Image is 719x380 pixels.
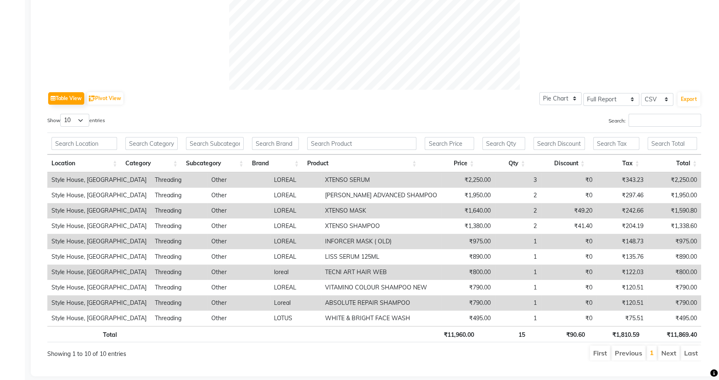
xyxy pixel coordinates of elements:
td: ₹1,380.00 [441,218,495,234]
td: Threading [151,280,207,295]
label: Show entries [47,114,105,127]
input: Search Qty [482,137,525,150]
button: Table View [48,92,84,105]
input: Search Price [425,137,474,150]
td: 1 [495,234,541,249]
td: TECNI ART HAIR WEB [321,265,441,280]
a: 1 [650,348,654,357]
td: ₹2,250.00 [441,172,495,188]
input: Search Tax [593,137,639,150]
td: LOREAL [270,218,320,234]
td: LISS SERUM 125ML [321,249,441,265]
td: Style House, [GEOGRAPHIC_DATA] [47,311,151,326]
td: Other [207,280,270,295]
td: [PERSON_NAME] ADVANCED SHAMPOO [321,188,441,203]
td: ₹1,950.00 [441,188,495,203]
td: Style House, [GEOGRAPHIC_DATA] [47,218,151,234]
td: ₹0 [541,234,597,249]
td: Style House, [GEOGRAPHIC_DATA] [47,188,151,203]
td: XTENSO MASK [321,203,441,218]
input: Search Brand [252,137,299,150]
td: ₹890.00 [647,249,701,265]
th: Subcategory: activate to sort column ascending [182,154,248,172]
td: LOREAL [270,172,320,188]
td: ₹1,640.00 [441,203,495,218]
td: INFORCER MASK ( OLD) [321,234,441,249]
td: Threading [151,249,207,265]
td: ₹120.51 [597,295,647,311]
td: 1 [495,280,541,295]
td: ₹120.51 [597,280,647,295]
th: Total [47,326,121,342]
td: ₹49.20 [541,203,597,218]
td: Threading [151,265,207,280]
td: Other [207,265,270,280]
td: Style House, [GEOGRAPHIC_DATA] [47,265,151,280]
td: 2 [495,188,541,203]
td: ₹0 [541,295,597,311]
td: ₹0 [541,311,597,326]
div: Showing 1 to 10 of 10 entries [47,345,313,358]
td: Threading [151,311,207,326]
td: Style House, [GEOGRAPHIC_DATA] [47,280,151,295]
th: ₹90.60 [529,326,589,342]
td: 1 [495,311,541,326]
button: Export [677,92,700,106]
td: ₹297.46 [597,188,647,203]
td: ₹0 [541,280,597,295]
td: ₹790.00 [647,295,701,311]
td: ₹800.00 [647,265,701,280]
td: 1 [495,265,541,280]
td: ₹0 [541,249,597,265]
label: Search: [609,114,701,127]
img: pivot.png [89,96,95,102]
td: Threading [151,295,207,311]
td: Style House, [GEOGRAPHIC_DATA] [47,249,151,265]
td: ₹1,590.80 [647,203,701,218]
td: ABSOLUTE REPAIR SHAMPOO [321,295,441,311]
td: Threading [151,172,207,188]
td: ₹242.66 [597,203,647,218]
select: Showentries [60,114,89,127]
input: Search Discount [533,137,585,150]
th: Price: activate to sort column ascending [421,154,478,172]
td: loreal [270,265,320,280]
td: ₹495.00 [647,311,701,326]
td: Style House, [GEOGRAPHIC_DATA] [47,172,151,188]
td: ₹148.73 [597,234,647,249]
td: Style House, [GEOGRAPHIC_DATA] [47,234,151,249]
td: ₹0 [541,172,597,188]
td: LOREAL [270,280,320,295]
td: ₹1,950.00 [647,188,701,203]
th: Total: activate to sort column ascending [643,154,701,172]
th: Discount: activate to sort column ascending [529,154,589,172]
button: Pivot View [87,92,123,105]
td: 2 [495,203,541,218]
td: 3 [495,172,541,188]
input: Search: [629,114,701,127]
td: ₹135.76 [597,249,647,265]
td: Other [207,188,270,203]
th: Tax: activate to sort column ascending [589,154,643,172]
td: 1 [495,295,541,311]
td: ₹975.00 [441,234,495,249]
td: Loreal [270,295,320,311]
td: Threading [151,203,207,218]
td: Style House, [GEOGRAPHIC_DATA] [47,295,151,311]
th: 15 [478,326,529,342]
th: Location: activate to sort column ascending [47,154,121,172]
td: LOTUS [270,311,320,326]
th: ₹11,960.00 [421,326,478,342]
td: ₹75.51 [597,311,647,326]
td: ₹204.19 [597,218,647,234]
th: ₹1,810.59 [589,326,643,342]
td: ₹790.00 [441,295,495,311]
th: Category: activate to sort column ascending [121,154,182,172]
input: Search Total [648,137,697,150]
td: Other [207,295,270,311]
td: LOREAL [270,234,320,249]
td: VITAMINO COLOUR SHAMPOO NEW [321,280,441,295]
td: ₹1,338.60 [647,218,701,234]
td: ₹0 [541,265,597,280]
td: LOREAL [270,188,320,203]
